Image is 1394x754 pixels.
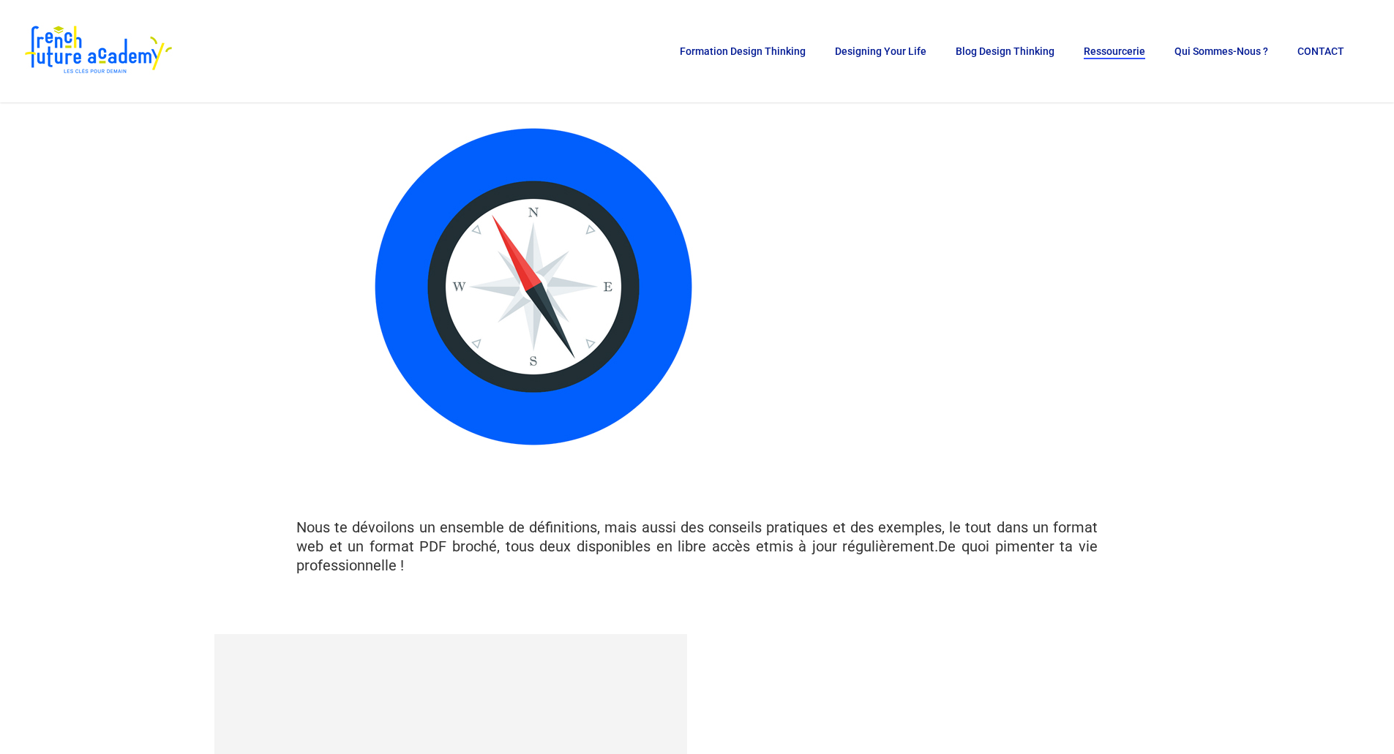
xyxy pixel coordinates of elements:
[680,45,806,57] span: Formation Design Thinking
[296,519,1098,555] span: n format web et un format PDF broché, tous deux disponibles en libre accès et
[296,538,1098,574] span: De quoi pimenter ta vie professionnelle !
[1174,45,1268,57] span: Qui sommes-nous ?
[769,538,939,555] span: mis à jour régulièrement.
[1084,45,1145,57] span: Ressourcerie
[948,46,1062,56] a: Blog Design Thinking
[835,45,926,57] span: Designing Your Life
[1290,46,1352,56] a: CONTACT
[672,46,813,56] a: Formation Design Thinking
[1297,45,1344,57] span: CONTACT
[1076,46,1153,56] a: Ressourcerie
[828,46,934,56] a: Designing Your Life
[20,22,175,80] img: French Future Academy
[296,519,1041,536] span: Nous te dévoilons un ensemble de définitions, mais aussi des conseils pratiques et des exemples, ...
[956,45,1054,57] span: Blog Design Thinking
[1167,46,1275,56] a: Qui sommes-nous ?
